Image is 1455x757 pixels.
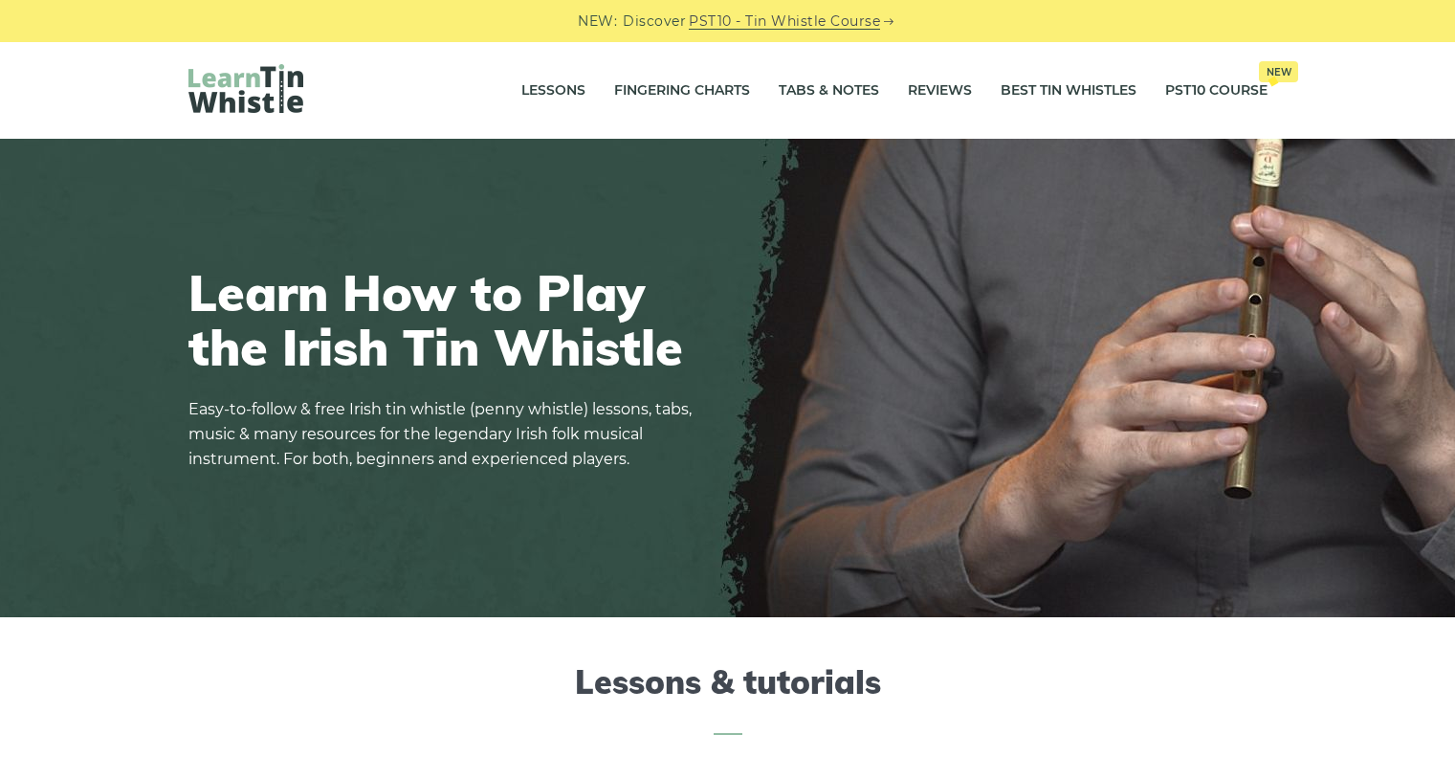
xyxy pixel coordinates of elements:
h2: Lessons & tutorials [188,663,1268,735]
span: New [1259,61,1298,82]
a: Lessons [521,67,585,115]
a: PST10 CourseNew [1165,67,1268,115]
a: Best Tin Whistles [1001,67,1136,115]
a: Tabs & Notes [779,67,879,115]
a: Fingering Charts [614,67,750,115]
img: LearnTinWhistle.com [188,64,303,113]
p: Easy-to-follow & free Irish tin whistle (penny whistle) lessons, tabs, music & many resources for... [188,397,705,472]
a: Reviews [908,67,972,115]
h1: Learn How to Play the Irish Tin Whistle [188,265,705,374]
